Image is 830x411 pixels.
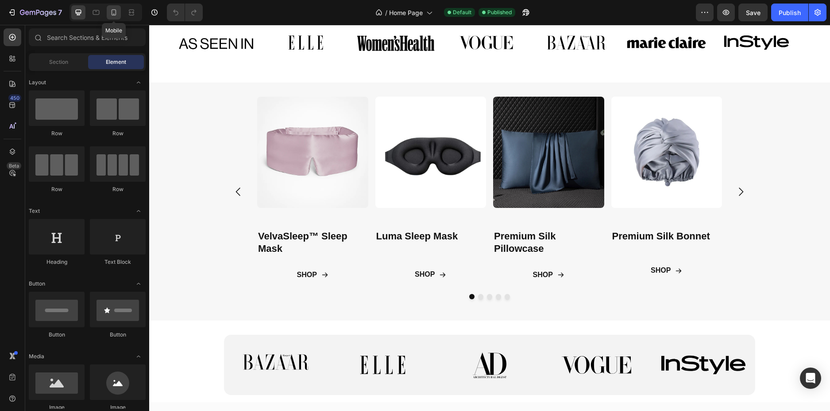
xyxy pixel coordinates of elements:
[384,246,404,254] strong: SHOP
[131,349,146,364] span: Toggle open
[266,246,286,253] strong: SHOP
[502,321,606,359] img: gempages_579429550635615025-34c8fe26-9e63-40c9-bdd0-cc3d682212bf.svg
[389,8,423,17] span: Home Page
[487,8,512,16] span: Published
[396,321,499,359] img: gempages_579429550635615025-018de853-e7b6-44d5-a00a-2955fe840528.svg
[746,9,761,16] span: Save
[779,8,801,17] div: Publish
[29,258,85,266] div: Heading
[462,72,573,183] a: Premium Silk Bonnet
[82,321,171,353] img: gempages_579429550635615025-697861b7-b86f-422d-ab6c-0ba302f4c141.svg
[226,72,337,183] a: Luma Sleep Mask
[106,58,126,66] span: Element
[347,269,352,274] button: Dot
[29,78,46,86] span: Layout
[344,204,455,231] h2: Premium Silk Pillowcase
[29,207,40,215] span: Text
[29,185,85,193] div: Row
[502,242,521,249] strong: SHOP
[462,204,573,219] h2: Premium Silk Bonnet
[738,4,768,21] button: Save
[90,258,146,266] div: Text Block
[90,331,146,339] div: Button
[453,8,471,16] span: Default
[131,204,146,218] span: Toggle open
[579,154,605,180] button: Carousel Next Arrow
[771,4,808,21] button: Publish
[131,277,146,291] span: Toggle open
[226,204,337,219] h2: Luma Sleep Mask
[90,129,146,137] div: Row
[7,162,21,169] div: Beta
[29,331,85,339] div: Button
[344,72,455,183] a: Premium Silk Pillowcase
[324,328,357,353] img: gempages_432750572815254551-07ac7e22-0dad-4aac-8db5-2fd0bc786f83.svg
[90,185,146,193] div: Row
[167,4,203,21] div: Undo/Redo
[320,269,325,274] button: Dot
[149,25,830,411] iframe: Design area
[329,269,334,274] button: Dot
[49,58,68,66] span: Section
[29,129,85,137] div: Row
[131,75,146,90] span: Toggle open
[182,321,286,359] img: gempages_579429550635615025-03c5a035-626e-4bae-a4b6-22de25b0c45d.svg
[29,280,45,288] span: Button
[338,269,343,274] button: Dot
[29,28,146,46] input: Search Sections & Elements
[385,8,387,17] span: /
[29,352,44,360] span: Media
[8,94,21,102] div: 450
[800,368,821,389] div: Open Intercom Messenger
[4,4,66,21] button: 7
[58,7,62,18] p: 7
[355,269,361,274] button: Dot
